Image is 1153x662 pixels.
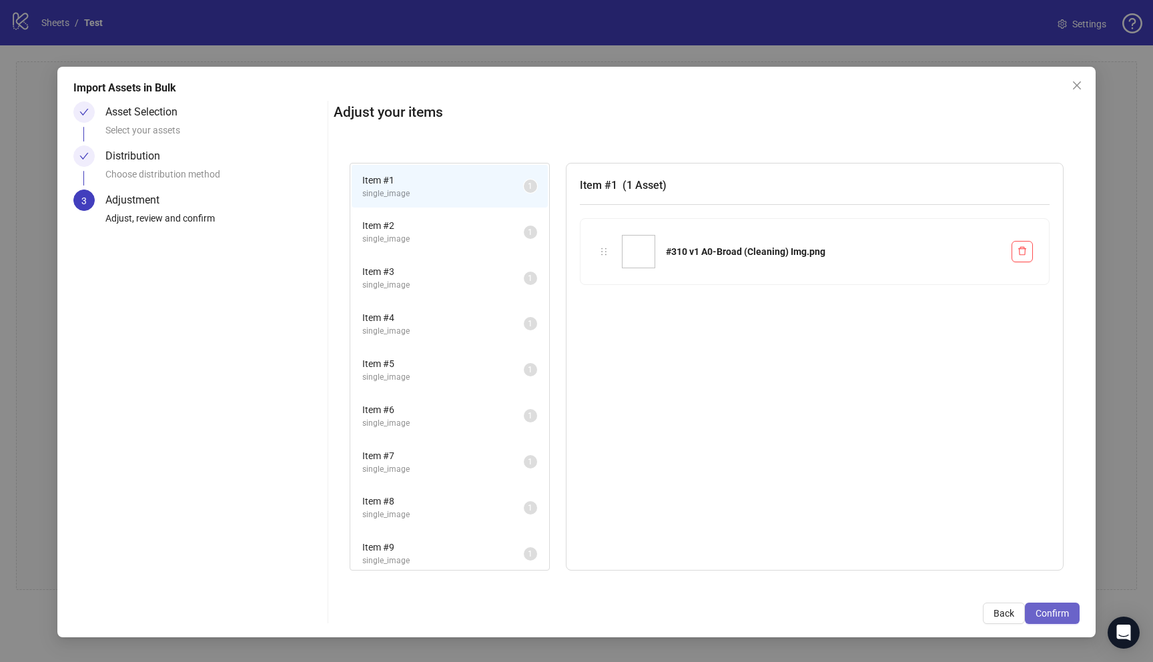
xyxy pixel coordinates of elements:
span: 1 [528,319,532,328]
div: Distribution [105,145,171,167]
sup: 1 [524,501,537,515]
sup: 1 [524,547,537,561]
sup: 1 [524,455,537,468]
span: Item # 1 [362,173,524,188]
span: 1 [528,549,532,559]
div: holder [597,244,611,259]
span: Back [994,608,1014,619]
span: single_image [362,555,524,567]
span: Item # 3 [362,264,524,279]
sup: 1 [524,409,537,422]
span: single_image [362,233,524,246]
span: single_image [362,371,524,384]
div: Import Assets in Bulk [73,80,1079,96]
sup: 1 [524,272,537,285]
span: single_image [362,325,524,338]
span: delete [1018,246,1027,256]
span: single_image [362,463,524,476]
span: Item # 4 [362,310,524,325]
span: Item # 9 [362,540,524,555]
sup: 1 [524,363,537,376]
div: Choose distribution method [105,167,322,190]
div: #310 v1 A0-Broad (Cleaning) Img.png [666,244,1001,259]
div: Adjustment [105,190,170,211]
span: Item # 7 [362,448,524,463]
h2: Adjust your items [334,101,1080,123]
span: single_image [362,417,524,430]
img: #310 v1 A0-Broad (Cleaning) Img.png [622,235,655,268]
sup: 1 [524,180,537,193]
span: Item # 6 [362,402,524,417]
sup: 1 [524,317,537,330]
span: 1 [528,274,532,283]
span: holder [599,247,609,256]
button: Close [1066,75,1088,96]
span: Item # 5 [362,356,524,371]
span: single_image [362,279,524,292]
span: 1 [528,457,532,466]
span: close [1072,80,1082,91]
div: Open Intercom Messenger [1108,617,1140,649]
button: Delete [1012,241,1033,262]
span: 1 [528,228,532,237]
span: 1 [528,503,532,513]
span: 3 [81,196,87,206]
sup: 1 [524,226,537,239]
span: 1 [528,365,532,374]
h3: Item # 1 [580,177,1050,194]
span: ( 1 Asset ) [623,179,667,192]
button: Confirm [1025,603,1080,624]
div: Select your assets [105,123,322,145]
span: Item # 8 [362,494,524,509]
span: 1 [528,182,532,191]
span: 1 [528,411,532,420]
span: check [79,151,89,161]
span: check [79,107,89,117]
span: Confirm [1036,608,1069,619]
div: Adjust, review and confirm [105,211,322,234]
span: single_image [362,509,524,521]
button: Back [983,603,1025,624]
span: single_image [362,188,524,200]
span: Item # 2 [362,218,524,233]
div: Asset Selection [105,101,188,123]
